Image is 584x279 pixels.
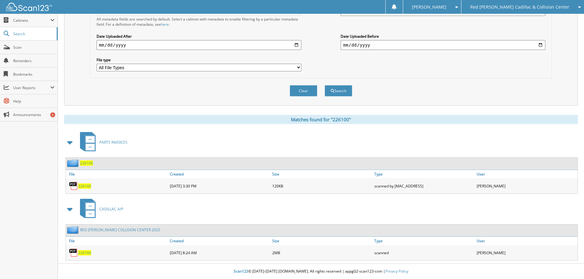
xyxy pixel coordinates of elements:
[97,34,301,39] label: Date Uploaded After
[58,264,584,279] div: © [DATE]-[DATE] [DOMAIN_NAME]. All rights reserved | appg02-scan123-com |
[97,17,301,27] div: All metadata fields are searched by default. Select a cabinet with metadata to enable filtering b...
[6,3,52,11] img: scan123-logo-white.svg
[161,22,169,27] a: here
[470,5,569,9] span: Red [PERSON_NAME] Cadillac & Collision Center
[13,85,50,90] span: User Reports
[97,40,301,50] input: start
[475,180,578,192] div: [PERSON_NAME]
[412,5,446,9] span: [PERSON_NAME]
[373,180,475,192] div: scanned by [MAC_ADDRESS]
[69,181,78,190] img: PDF.png
[341,40,545,50] input: end
[13,99,55,104] span: Help
[385,269,408,274] a: Privacy Policy
[64,115,578,124] div: Matches found for "226100"
[13,31,54,36] span: Search
[325,85,352,96] button: Search
[373,247,475,259] div: scanned
[80,160,93,166] a: 226100
[97,57,301,62] label: File type
[66,237,168,245] a: File
[341,34,545,39] label: Date Uploaded Before
[168,170,271,178] a: Created
[50,112,55,117] div: 8
[99,140,128,145] span: PARTS INVOICES
[373,237,475,245] a: Type
[80,227,160,232] a: RED [PERSON_NAME] COLLISION CENTER 2025
[99,206,123,212] span: CADILLAC A/P
[290,85,317,96] button: Clear
[168,247,271,259] div: [DATE] 8:24 AM
[13,112,55,117] span: Announcements
[271,237,373,245] a: Size
[76,130,128,154] a: PARTS INVOICES
[13,58,55,63] span: Reminders
[271,170,373,178] a: Size
[475,247,578,259] div: [PERSON_NAME]
[168,237,271,245] a: Created
[475,237,578,245] a: User
[271,180,373,192] div: 120KB
[475,170,578,178] a: User
[271,247,373,259] div: 2MB
[373,170,475,178] a: Type
[234,269,248,274] span: Scan123
[69,248,78,257] img: PDF.png
[78,250,91,255] a: 226100
[78,183,91,189] a: 226100
[67,159,80,167] img: folder2.png
[76,197,123,221] a: CADILLAC A/P
[13,45,55,50] span: Scan
[168,180,271,192] div: [DATE] 3:30 PM
[67,226,80,234] img: folder2.png
[66,170,168,178] a: File
[13,72,55,77] span: Bookmarks
[13,18,50,23] span: Cabinets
